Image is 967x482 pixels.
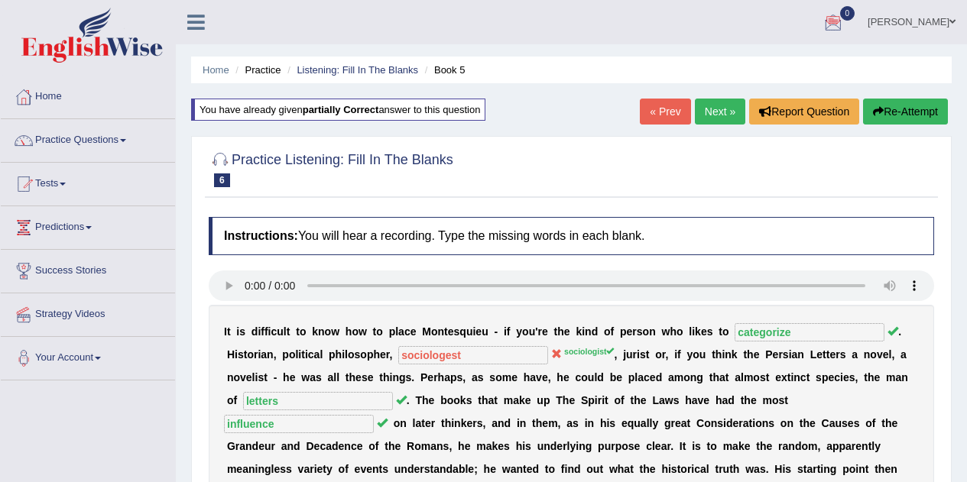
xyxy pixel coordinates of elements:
[840,371,843,383] b: i
[898,325,901,338] b: .
[255,371,258,383] b: i
[283,371,290,383] b: h
[725,348,732,361] b: n
[863,99,948,125] button: Re-Attempt
[438,371,445,383] b: h
[440,394,447,406] b: b
[427,371,433,383] b: e
[610,371,617,383] b: b
[261,348,267,361] b: a
[891,348,894,361] b: ,
[433,371,437,383] b: r
[475,325,482,338] b: e
[310,371,316,383] b: a
[701,325,707,338] b: e
[623,348,626,361] b: j
[386,348,390,361] b: r
[735,371,741,383] b: a
[346,371,349,383] b: t
[345,348,348,361] b: l
[662,348,666,361] b: r
[519,394,525,406] b: k
[535,325,537,338] b: '
[240,371,246,383] b: v
[787,371,791,383] b: t
[447,394,454,406] b: o
[246,371,252,383] b: e
[454,325,460,338] b: s
[592,325,599,338] b: d
[264,371,268,383] b: t
[537,394,544,406] b: u
[690,371,697,383] b: n
[203,64,229,76] a: Home
[753,371,760,383] b: o
[530,371,536,383] b: a
[513,394,519,406] b: a
[557,325,564,338] b: h
[864,348,871,361] b: n
[576,371,582,383] b: c
[556,394,563,406] b: T
[316,371,322,383] b: s
[209,149,453,187] h2: Practice Listening: Fill In The Blanks
[870,348,877,361] b: o
[277,325,284,338] b: u
[563,394,569,406] b: h
[227,325,231,338] b: t
[843,371,849,383] b: e
[318,325,325,338] b: n
[529,325,536,338] b: u
[355,371,362,383] b: e
[597,371,604,383] b: d
[224,325,227,338] b: I
[482,394,488,406] b: h
[431,325,438,338] b: o
[274,348,277,361] b: ,
[674,371,683,383] b: m
[656,371,663,383] b: d
[453,394,460,406] b: o
[781,371,787,383] b: x
[191,99,485,121] div: You have already given answer to this question
[719,325,722,338] b: t
[722,325,729,338] b: o
[725,371,729,383] b: t
[789,348,792,361] b: i
[709,371,713,383] b: t
[301,371,310,383] b: w
[373,348,380,361] b: h
[233,394,237,406] b: f
[627,325,633,338] b: e
[633,348,637,361] b: r
[563,371,569,383] b: e
[852,348,858,361] b: a
[689,325,692,338] b: l
[457,371,463,383] b: s
[626,348,633,361] b: u
[247,348,254,361] b: o
[542,325,548,338] b: e
[398,325,404,338] b: a
[840,6,855,21] span: 0
[849,371,855,383] b: s
[797,348,804,361] b: n
[616,371,622,383] b: e
[816,371,822,383] b: s
[538,325,542,338] b: r
[760,371,766,383] b: s
[800,371,806,383] b: c
[889,348,892,361] b: l
[258,348,261,361] b: i
[686,348,693,361] b: y
[224,229,298,242] b: Instructions:
[665,348,668,361] b: ,
[722,348,725,361] b: i
[638,371,644,383] b: a
[581,371,588,383] b: o
[489,371,495,383] b: s
[732,348,738,361] b: k
[466,325,473,338] b: u
[646,348,650,361] b: t
[472,371,478,383] b: a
